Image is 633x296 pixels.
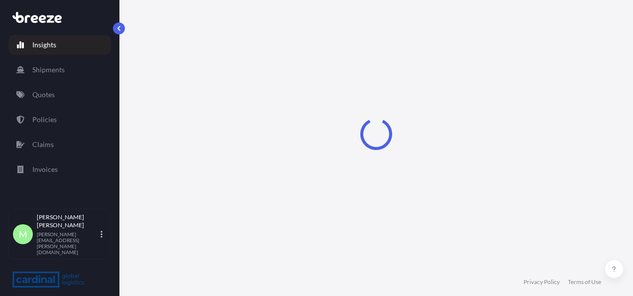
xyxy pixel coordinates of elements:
img: organization-logo [12,272,85,288]
a: Privacy Policy [524,278,560,286]
p: Claims [32,140,54,149]
p: Shipments [32,65,65,75]
p: [PERSON_NAME] [PERSON_NAME] [37,213,99,229]
p: [PERSON_NAME][EMAIL_ADDRESS][PERSON_NAME][DOMAIN_NAME] [37,231,99,255]
p: Insights [32,40,56,50]
p: Quotes [32,90,55,100]
a: Shipments [8,60,111,80]
a: Policies [8,110,111,130]
a: Terms of Use [568,278,601,286]
a: Invoices [8,159,111,179]
a: Insights [8,35,111,55]
span: M [19,229,27,239]
a: Claims [8,135,111,154]
a: Quotes [8,85,111,105]
p: Policies [32,115,57,125]
p: Invoices [32,164,58,174]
